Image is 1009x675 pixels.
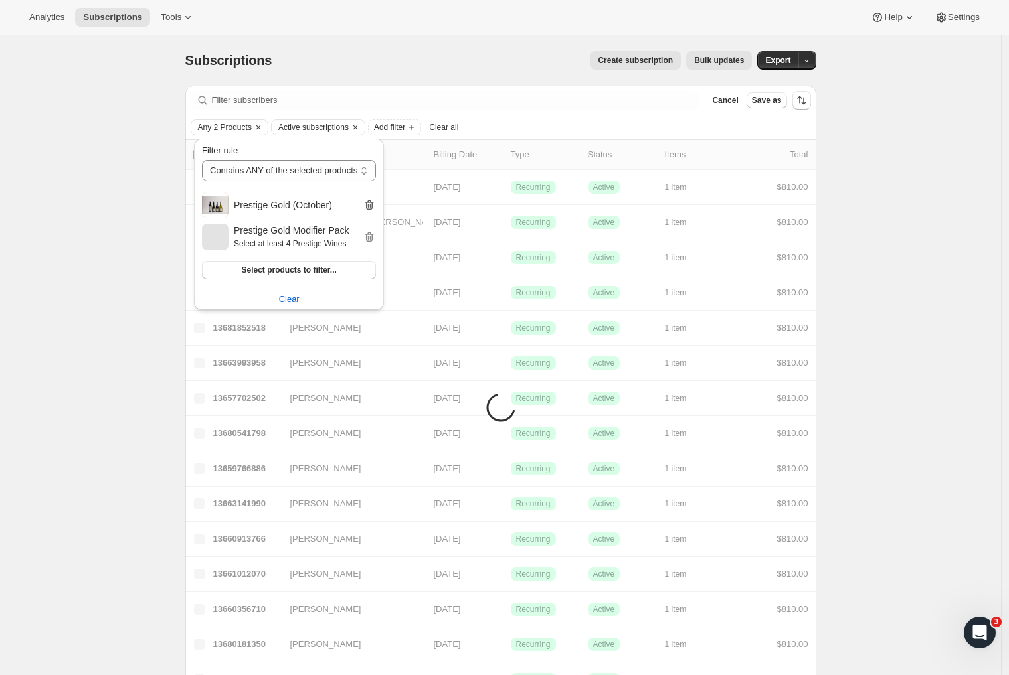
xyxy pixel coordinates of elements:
span: Add filter [374,122,405,133]
span: Filter rule [202,145,238,155]
button: Clear [349,120,362,135]
span: Analytics [29,12,64,23]
span: Clear all [429,122,458,133]
span: Save as [752,95,782,106]
span: Subscriptions [83,12,142,23]
button: Clear subscription product filter [194,289,384,310]
button: Settings [927,8,988,27]
span: Settings [948,12,980,23]
button: Help [863,8,923,27]
span: Active subscriptions [278,122,349,133]
span: Export [765,55,790,66]
span: Any 2 Products [198,122,252,133]
span: Cancel [712,95,738,106]
button: Export [757,51,798,70]
button: Add filter [368,119,421,135]
button: Analytics [21,8,72,27]
p: Select at least 4 Prestige Wines [234,237,363,250]
span: Bulk updates [694,55,744,66]
span: Subscriptions [185,53,272,68]
span: Select products to filter... [241,265,336,275]
button: Save as [747,92,787,108]
button: Create subscription [590,51,681,70]
h2: Prestige Gold Modifier Pack [234,224,363,237]
button: Subscriptions [75,8,150,27]
h2: Prestige Gold (October) [234,198,363,212]
button: Clear [252,120,265,135]
button: Clear all [424,119,464,135]
button: Active subscriptions [272,120,349,135]
span: Tools [161,12,181,23]
span: Clear [279,293,300,306]
button: Bulk updates [686,51,752,70]
button: Cancel [707,92,743,108]
button: Any 2 Products [191,120,252,135]
span: Help [884,12,902,23]
button: Tools [153,8,203,27]
button: Select products to filter [202,261,376,279]
span: 3 [991,617,1002,627]
iframe: Intercom live chat [964,617,996,648]
span: Create subscription [598,55,673,66]
button: Sort the results [792,91,811,110]
input: Filter subscribers [212,91,699,110]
